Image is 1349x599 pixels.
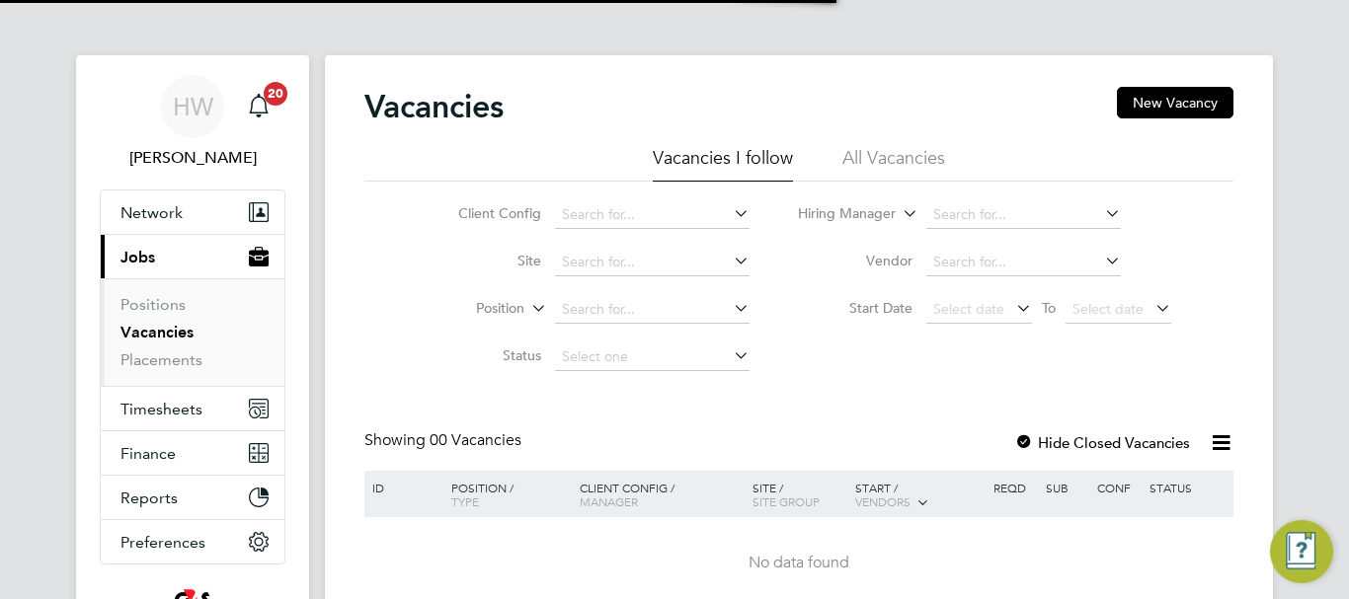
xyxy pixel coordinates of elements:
[555,296,750,324] input: Search for...
[101,235,284,278] button: Jobs
[753,493,820,509] span: Site Group
[428,346,541,364] label: Status
[575,471,748,518] div: Client Config /
[120,323,194,341] a: Vacancies
[120,350,202,369] a: Placements
[120,533,205,552] span: Preferences
[580,493,638,509] span: Manager
[120,203,183,222] span: Network
[989,471,1040,504] div: Reqd
[1014,433,1190,452] label: Hide Closed Vacancies
[555,343,750,371] input: Select one
[120,444,176,463] span: Finance
[364,87,504,126] h2: Vacancies
[436,471,575,518] div: Position /
[100,146,285,170] span: Helen Wright
[428,204,541,222] label: Client Config
[1145,471,1230,504] div: Status
[264,82,287,106] span: 20
[100,75,285,170] a: HW[PERSON_NAME]
[555,201,750,229] input: Search for...
[101,476,284,519] button: Reports
[364,430,525,451] div: Showing
[101,387,284,430] button: Timesheets
[173,94,213,119] span: HW
[1036,295,1062,321] span: To
[1117,87,1233,118] button: New Vacancy
[1270,520,1333,583] button: Engage Resource Center
[120,488,178,507] span: Reports
[850,471,989,520] div: Start /
[782,204,896,224] label: Hiring Manager
[367,553,1230,573] div: No data found
[748,471,851,518] div: Site /
[855,493,911,509] span: Vendors
[555,249,750,276] input: Search for...
[842,146,945,182] li: All Vacancies
[101,190,284,234] button: Network
[926,249,1121,276] input: Search for...
[367,471,436,504] div: ID
[933,300,1004,318] span: Select date
[101,520,284,563] button: Preferences
[451,493,479,509] span: Type
[799,252,913,269] label: Vendor
[428,252,541,269] label: Site
[1072,300,1144,318] span: Select date
[430,430,521,450] span: 00 Vacancies
[239,75,278,138] a: 20
[799,299,913,317] label: Start Date
[101,278,284,386] div: Jobs
[1092,471,1144,504] div: Conf
[120,295,186,314] a: Positions
[1041,471,1092,504] div: Sub
[926,201,1121,229] input: Search for...
[120,400,202,418] span: Timesheets
[411,299,524,319] label: Position
[653,146,793,182] li: Vacancies I follow
[101,431,284,475] button: Finance
[120,248,155,266] span: Jobs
